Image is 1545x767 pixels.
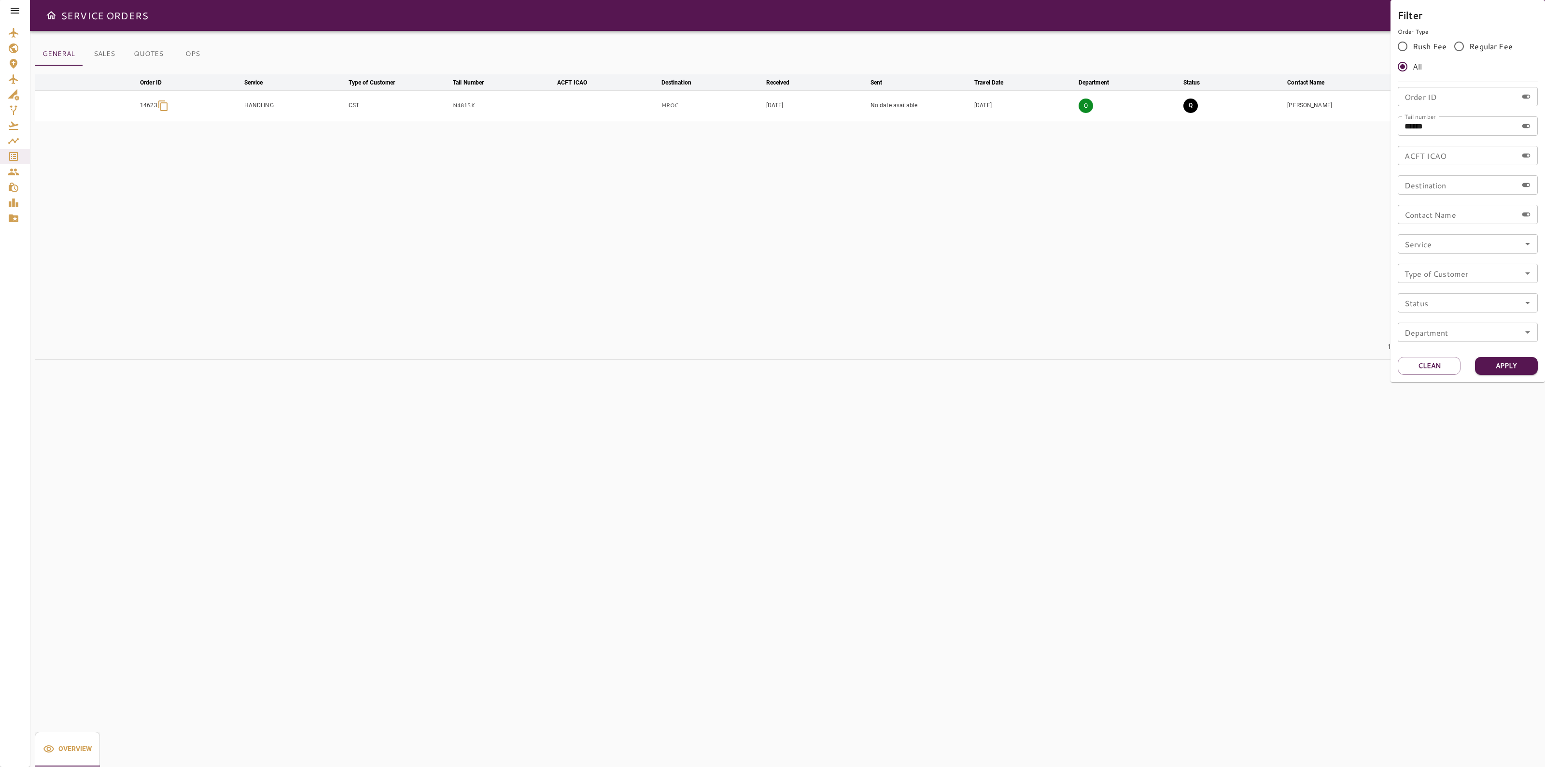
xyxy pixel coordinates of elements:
[1521,326,1534,339] button: Open
[1398,28,1538,36] p: Order Type
[1398,357,1461,375] button: Clean
[1469,41,1513,52] span: Regular Fee
[1521,296,1534,310] button: Open
[1413,61,1422,72] span: All
[1398,36,1538,77] div: rushFeeOrder
[1521,267,1534,280] button: Open
[1521,237,1534,251] button: Open
[1475,357,1538,375] button: Apply
[1413,41,1447,52] span: Rush Fee
[1398,7,1538,23] h6: Filter
[1405,112,1436,120] label: Tail number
